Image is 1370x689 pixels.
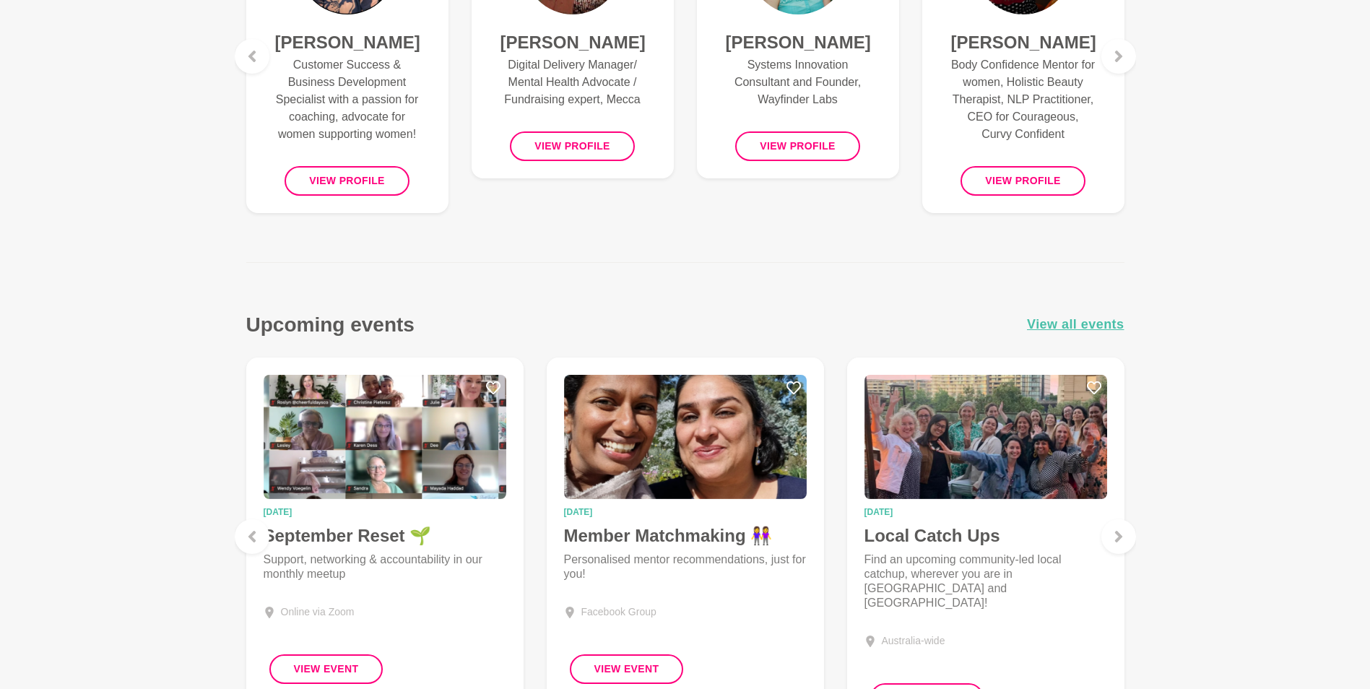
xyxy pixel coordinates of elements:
h4: Member Matchmaking 👭 [564,525,807,547]
button: View profile [285,166,409,196]
img: Local Catch Ups [864,375,1107,499]
h4: [PERSON_NAME] [726,32,870,53]
p: Support, networking & accountability in our monthly meetup [264,552,506,581]
div: Facebook Group [581,604,656,620]
h4: [PERSON_NAME] [951,32,1096,53]
img: Member Matchmaking 👭 [564,375,807,499]
div: Online via Zoom [281,604,355,620]
p: Systems Innovation Consultant and Founder, Wayfinder Labs [726,56,870,108]
button: View profile [961,166,1085,196]
p: Find an upcoming community-led local catchup, wherever you are in [GEOGRAPHIC_DATA] and [GEOGRAPH... [864,552,1107,610]
p: Customer Success & Business Development Specialist with a passion for coaching, advocate for wome... [275,56,420,143]
p: Body Confidence Mentor for women, Holistic Beauty Therapist, NLP Practitioner, CEO for Courageous... [951,56,1096,143]
button: View Event [570,654,684,684]
h4: [PERSON_NAME] [500,32,645,53]
button: View Event [269,654,383,684]
button: View profile [510,131,635,161]
h4: September Reset 🌱 [264,525,506,547]
time: [DATE] [564,508,807,516]
button: View profile [735,131,860,161]
img: September Reset 🌱 [264,375,506,499]
p: Personalised mentor recommendations, just for you! [564,552,807,581]
p: Digital Delivery Manager/ Mental Health Advocate / Fundraising expert, Mecca [500,56,645,108]
time: [DATE] [864,508,1107,516]
h3: Upcoming events [246,312,415,337]
h4: [PERSON_NAME] [275,32,420,53]
div: Australia-wide [882,633,945,649]
h4: Local Catch Ups [864,525,1107,547]
a: View all events [1027,314,1124,335]
time: [DATE] [264,508,506,516]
